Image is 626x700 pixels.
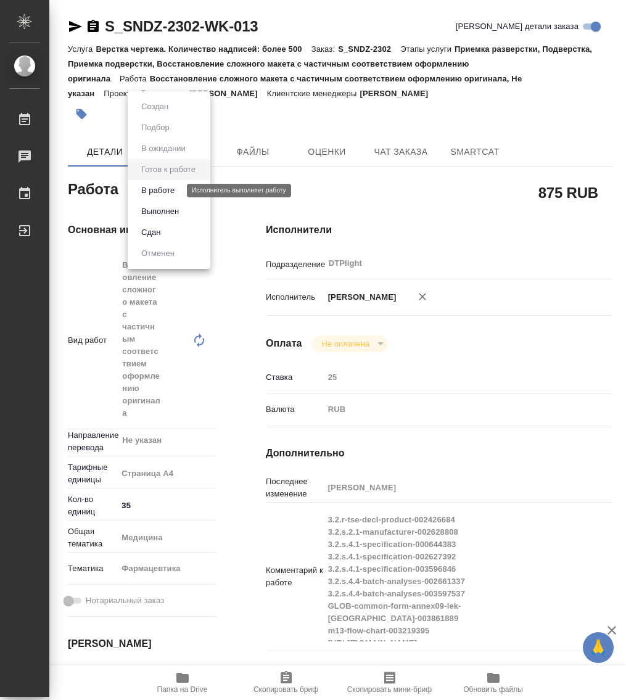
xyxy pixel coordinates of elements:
[138,142,189,155] button: В ожидании
[138,205,183,218] button: Выполнен
[138,163,199,176] button: Готов к работе
[138,247,178,260] button: Отменен
[138,226,164,239] button: Сдан
[138,184,178,197] button: В работе
[138,100,172,113] button: Создан
[138,121,173,134] button: Подбор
